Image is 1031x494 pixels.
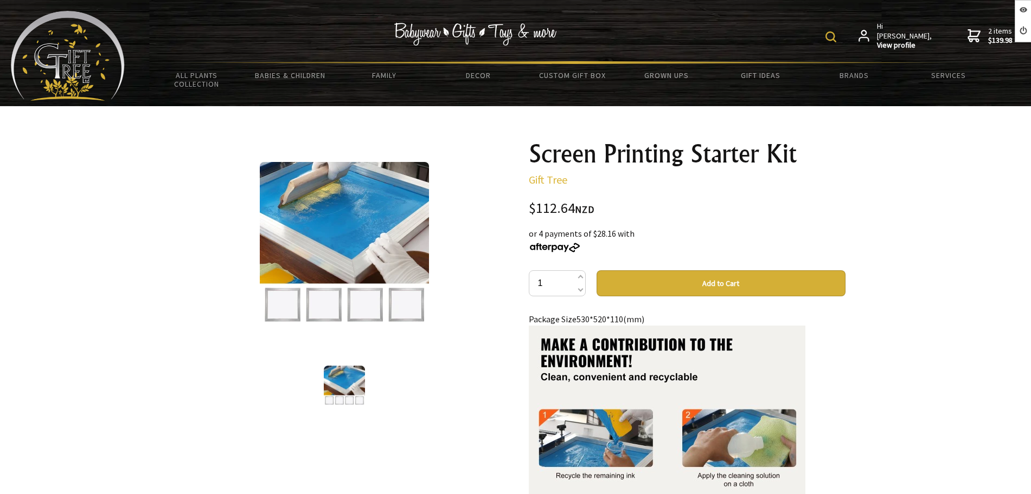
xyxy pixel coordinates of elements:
[529,227,846,253] div: or 4 payments of $28.16 with
[988,26,1013,45] span: 2 items
[324,366,365,407] img: Screen Printing Starter Kit
[529,243,581,252] img: Afterpay
[529,201,846,216] div: $112.64
[877,22,933,50] span: Hi [PERSON_NAME],
[150,64,244,95] a: All Plants Collection
[529,141,846,167] h1: Screen Printing Starter Kit
[988,36,1013,45] strong: $139.98
[529,173,567,186] a: Gift Tree
[901,64,995,87] a: Services
[260,162,429,331] img: Screen Printing Starter Kit
[877,41,933,50] strong: View profile
[619,64,713,87] a: Grown Ups
[575,203,594,216] span: NZD
[808,64,901,87] a: Brands
[431,64,525,87] a: Decor
[713,64,807,87] a: Gift Ideas
[394,23,556,45] img: Babywear - Gifts - Toys & more
[337,64,431,87] a: Family
[859,22,933,50] a: Hi [PERSON_NAME],View profile
[825,31,836,42] img: product search
[968,22,1013,50] a: 2 items$139.98
[244,64,337,87] a: Babies & Children
[526,64,619,87] a: Custom Gift Box
[597,270,846,296] button: Add to Cart
[11,11,125,101] img: Babyware - Gifts - Toys and more...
